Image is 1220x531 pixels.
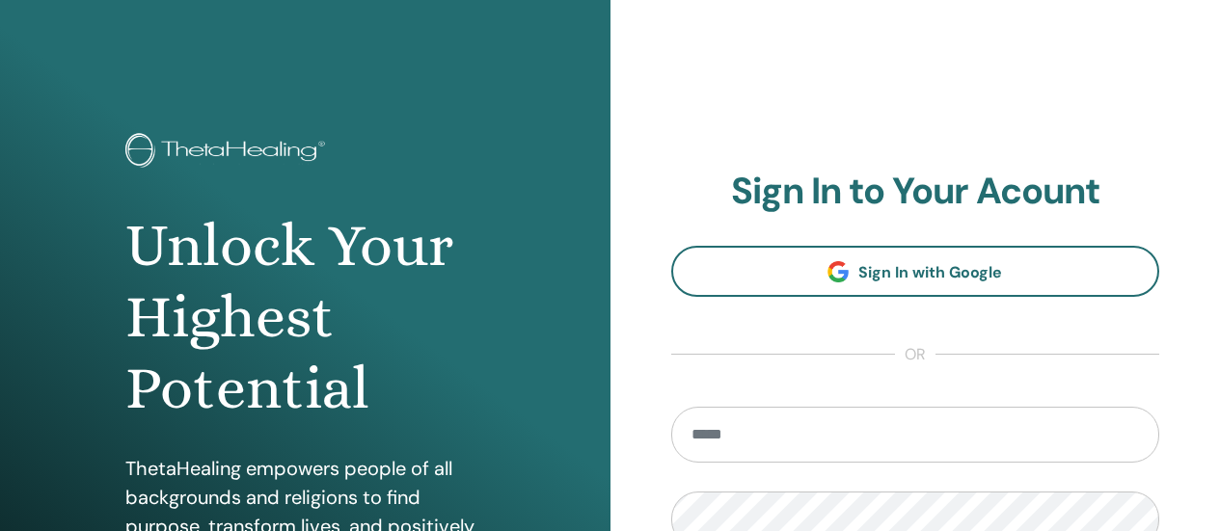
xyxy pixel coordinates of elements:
span: or [895,343,935,366]
a: Sign In with Google [671,246,1160,297]
h2: Sign In to Your Acount [671,170,1160,214]
h1: Unlock Your Highest Potential [125,210,484,425]
span: Sign In with Google [858,262,1002,282]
